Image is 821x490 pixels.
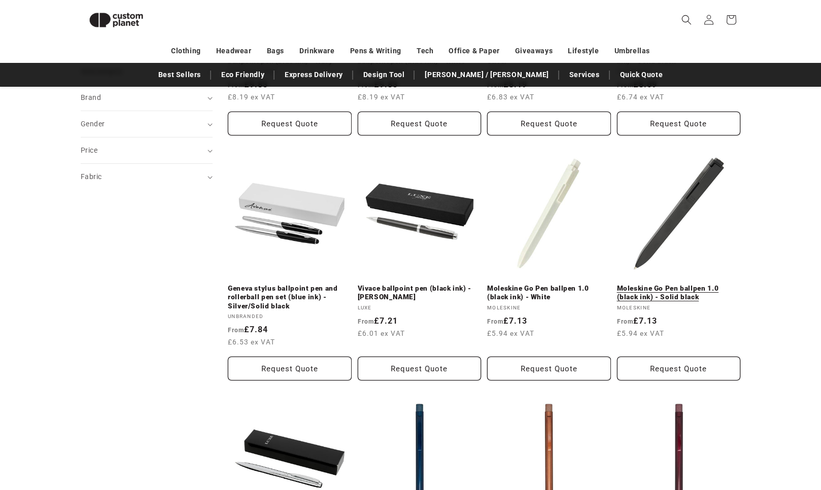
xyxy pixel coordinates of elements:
[228,357,352,380] button: Request Quote
[617,112,741,135] button: Request Quote
[81,164,213,190] summary: Fabric (0 selected)
[171,42,201,60] a: Clothing
[564,66,605,84] a: Services
[81,172,101,181] span: Fabric
[81,85,213,111] summary: Brand (0 selected)
[81,4,152,36] img: Custom Planet
[615,66,668,84] a: Quick Quote
[358,357,482,380] button: Request Quote
[358,66,410,84] a: Design Tool
[280,66,348,84] a: Express Delivery
[81,146,97,154] span: Price
[216,42,252,60] a: Headwear
[675,9,698,31] summary: Search
[515,42,553,60] a: Giveaways
[617,284,741,302] a: Moleskine Go Pen ballpen 1.0 (black ink) - Solid black
[228,112,352,135] button: Request Quote
[81,111,213,137] summary: Gender (0 selected)
[216,66,269,84] a: Eco Friendly
[358,284,482,302] a: Vivace ballpoint pen (black ink) - [PERSON_NAME]
[449,42,499,60] a: Office & Paper
[420,66,554,84] a: [PERSON_NAME] / [PERSON_NAME]
[417,42,433,60] a: Tech
[647,380,821,490] iframe: Chat Widget
[267,42,284,60] a: Bags
[614,42,650,60] a: Umbrellas
[299,42,334,60] a: Drinkware
[81,93,101,101] span: Brand
[350,42,401,60] a: Pens & Writing
[228,284,352,311] a: Geneva stylus ballpoint pen and rollerball pen set (blue ink) - Silver/Solid black
[153,66,206,84] a: Best Sellers
[487,284,611,302] a: Moleskine Go Pen ballpen 1.0 (black ink) - White
[487,112,611,135] button: Request Quote
[568,42,599,60] a: Lifestyle
[487,357,611,380] button: Request Quote
[358,112,482,135] button: Request Quote
[81,120,105,128] span: Gender
[81,137,213,163] summary: Price
[617,357,741,380] button: Request Quote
